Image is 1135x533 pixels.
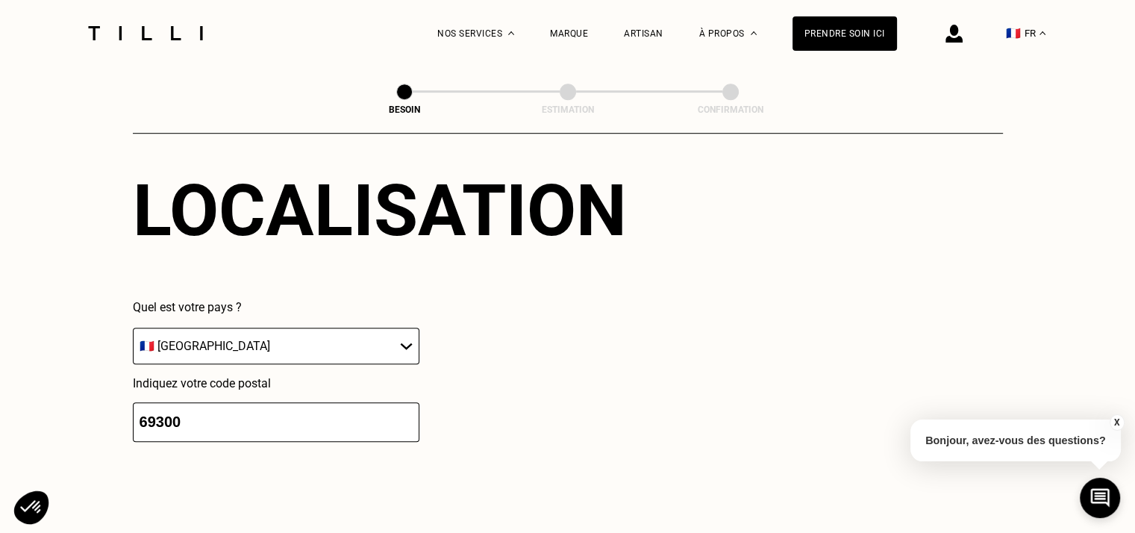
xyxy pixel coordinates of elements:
[1006,26,1021,40] span: 🇫🇷
[83,26,208,40] img: Logo du service de couturière Tilli
[133,376,419,390] p: Indiquez votre code postal
[656,105,805,115] div: Confirmation
[751,31,757,35] img: Menu déroulant à propos
[910,420,1121,461] p: Bonjour, avez-vous des questions?
[1109,414,1124,431] button: X
[493,105,642,115] div: Estimation
[792,16,897,51] a: Prendre soin ici
[330,105,479,115] div: Besoin
[624,28,663,39] a: Artisan
[133,402,419,442] input: 75001 or 69008
[133,169,627,252] div: Localisation
[945,25,963,43] img: icône connexion
[1039,31,1045,35] img: menu déroulant
[550,28,588,39] a: Marque
[133,300,419,314] p: Quel est votre pays ?
[508,31,514,35] img: Menu déroulant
